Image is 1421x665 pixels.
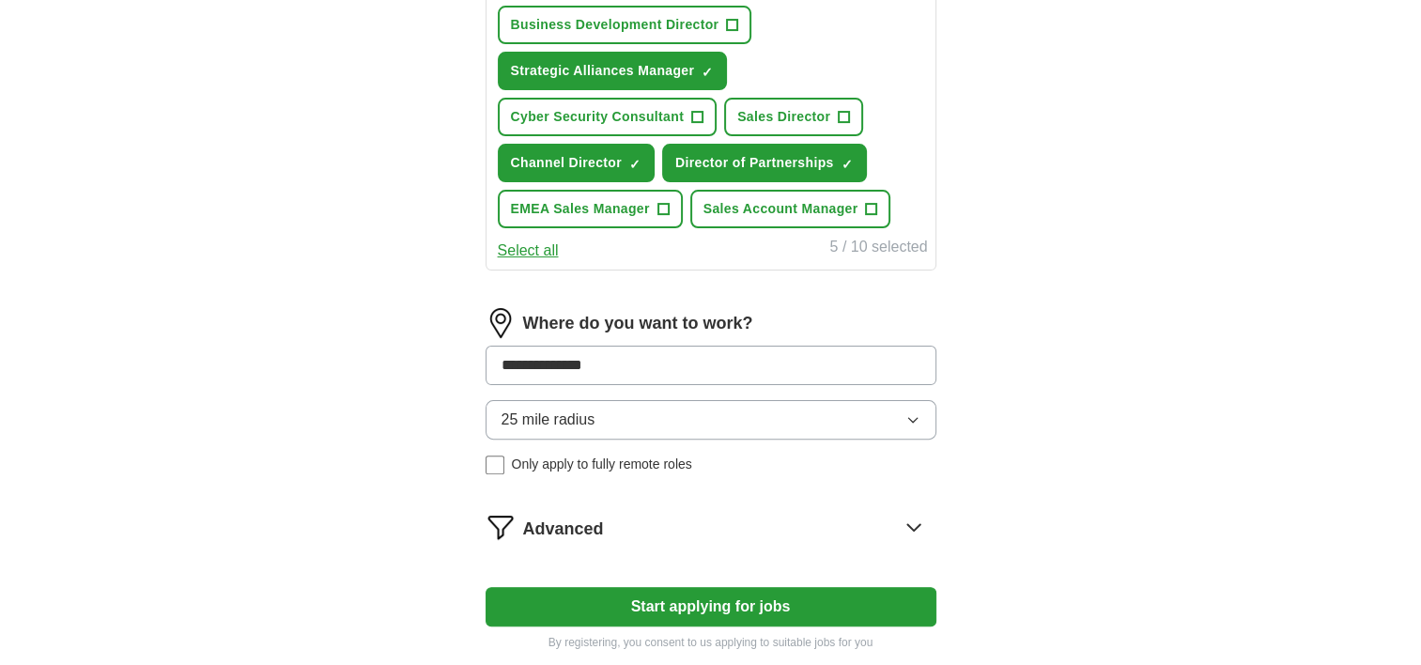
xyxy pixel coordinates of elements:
[498,98,718,136] button: Cyber Security Consultant
[498,6,752,44] button: Business Development Director
[703,199,858,219] span: Sales Account Manager
[523,517,604,542] span: Advanced
[662,144,867,182] button: Director of Partnerships✓
[498,190,683,228] button: EMEA Sales Manager
[829,236,927,262] div: 5 / 10 selected
[486,456,504,474] input: Only apply to fully remote roles
[511,61,695,81] span: Strategic Alliances Manager
[498,144,655,182] button: Channel Director✓
[724,98,863,136] button: Sales Director
[511,107,685,127] span: Cyber Security Consultant
[629,157,641,172] span: ✓
[486,634,936,651] p: By registering, you consent to us applying to suitable jobs for you
[498,52,728,90] button: Strategic Alliances Manager✓
[502,409,595,431] span: 25 mile radius
[511,15,719,35] span: Business Development Director
[511,153,622,173] span: Channel Director
[486,587,936,626] button: Start applying for jobs
[702,65,713,80] span: ✓
[486,308,516,338] img: location.png
[511,199,650,219] span: EMEA Sales Manager
[512,455,692,474] span: Only apply to fully remote roles
[486,512,516,542] img: filter
[690,190,891,228] button: Sales Account Manager
[486,400,936,440] button: 25 mile radius
[523,311,753,336] label: Where do you want to work?
[737,107,830,127] span: Sales Director
[842,157,853,172] span: ✓
[498,240,559,262] button: Select all
[675,153,834,173] span: Director of Partnerships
